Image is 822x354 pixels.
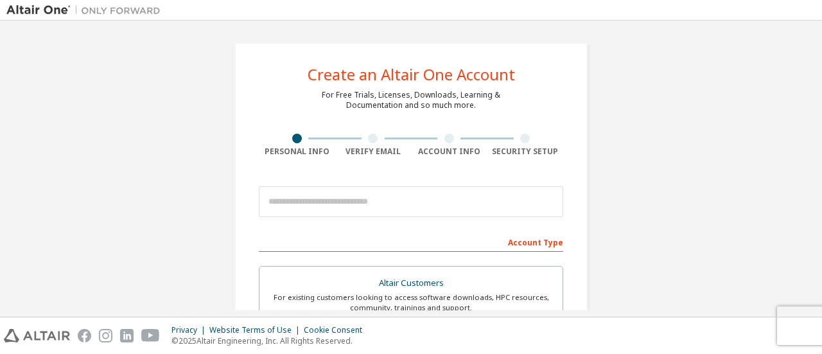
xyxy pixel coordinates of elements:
div: For existing customers looking to access software downloads, HPC resources, community, trainings ... [267,292,555,313]
div: Altair Customers [267,274,555,292]
img: facebook.svg [78,329,91,342]
div: Create an Altair One Account [308,67,515,82]
img: altair_logo.svg [4,329,70,342]
div: Account Info [411,146,487,157]
div: Cookie Consent [304,325,370,335]
img: instagram.svg [99,329,112,342]
div: Personal Info [259,146,335,157]
div: Security Setup [487,146,564,157]
img: youtube.svg [141,329,160,342]
img: Altair One [6,4,167,17]
div: Account Type [259,231,563,252]
p: © 2025 Altair Engineering, Inc. All Rights Reserved. [171,335,370,346]
div: Verify Email [335,146,412,157]
div: For Free Trials, Licenses, Downloads, Learning & Documentation and so much more. [322,90,500,111]
div: Privacy [171,325,209,335]
div: Website Terms of Use [209,325,304,335]
img: linkedin.svg [120,329,134,342]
